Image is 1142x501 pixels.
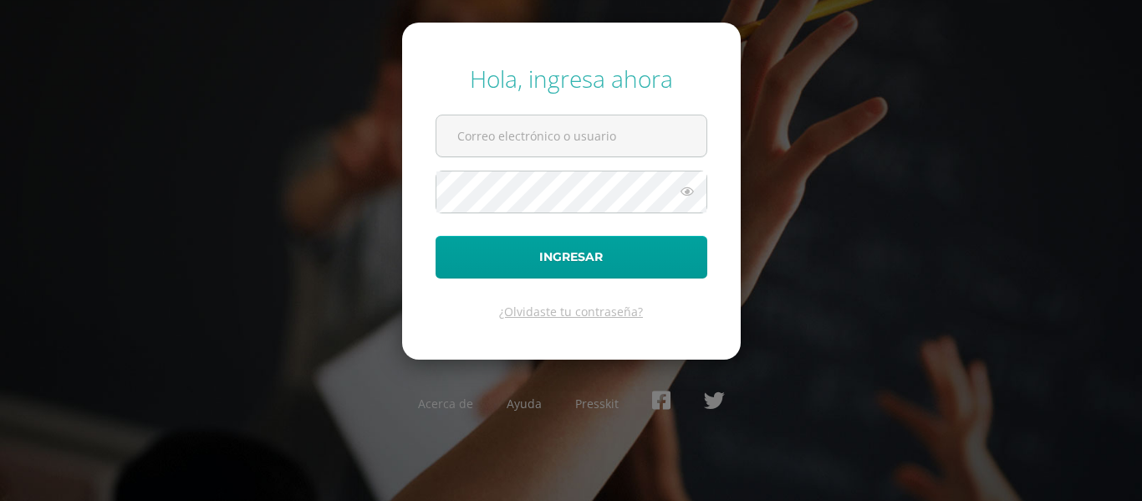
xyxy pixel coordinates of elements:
[499,304,643,320] a: ¿Olvidaste tu contraseña?
[507,396,542,412] a: Ayuda
[436,115,706,156] input: Correo electrónico o usuario
[575,396,619,412] a: Presskit
[436,236,707,279] button: Ingresar
[436,63,707,95] div: Hola, ingresa ahora
[418,396,473,412] a: Acerca de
